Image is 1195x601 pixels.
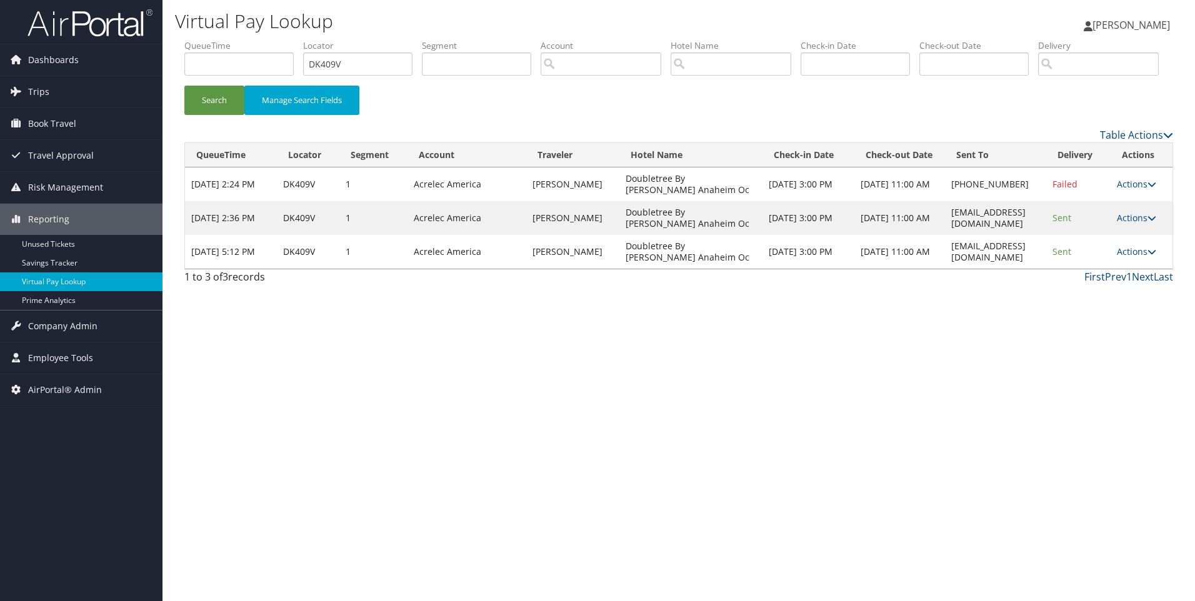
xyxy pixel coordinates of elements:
td: DK409V [277,235,339,269]
button: Manage Search Fields [244,86,359,115]
td: Doubletree By [PERSON_NAME] Anaheim Oc [619,201,762,235]
span: Employee Tools [28,342,93,374]
td: [PERSON_NAME] [526,201,619,235]
a: Actions [1117,246,1156,257]
td: 1 [339,167,407,201]
a: Next [1132,270,1154,284]
td: [DATE] 11:00 AM [854,235,946,269]
span: Sent [1052,246,1071,257]
span: Book Travel [28,108,76,139]
a: First [1084,270,1105,284]
td: [EMAIL_ADDRESS][DOMAIN_NAME] [945,235,1046,269]
td: [DATE] 3:00 PM [762,167,854,201]
td: [PHONE_NUMBER] [945,167,1046,201]
label: Check-in Date [801,39,919,52]
span: Trips [28,76,49,107]
a: Last [1154,270,1173,284]
td: [EMAIL_ADDRESS][DOMAIN_NAME] [945,201,1046,235]
td: 1 [339,201,407,235]
label: Account [541,39,671,52]
span: AirPortal® Admin [28,374,102,405]
td: [PERSON_NAME] [526,167,619,201]
td: Doubletree By [PERSON_NAME] Anaheim Oc [619,235,762,269]
th: Check-in Date: activate to sort column ascending [762,143,854,167]
td: [DATE] 11:00 AM [854,201,946,235]
a: 1 [1126,270,1132,284]
td: [PERSON_NAME] [526,235,619,269]
th: Locator: activate to sort column ascending [277,143,339,167]
span: Dashboards [28,44,79,76]
span: Reporting [28,204,69,235]
a: [PERSON_NAME] [1084,6,1182,44]
span: Company Admin [28,310,97,342]
span: [PERSON_NAME] [1092,18,1170,32]
td: Doubletree By [PERSON_NAME] Anaheim Oc [619,167,762,201]
th: Account: activate to sort column ascending [407,143,527,167]
label: Hotel Name [671,39,801,52]
td: [DATE] 3:00 PM [762,235,854,269]
td: [DATE] 5:12 PM [185,235,277,269]
span: Travel Approval [28,140,94,171]
a: Table Actions [1100,128,1173,142]
h1: Virtual Pay Lookup [175,8,847,34]
th: Hotel Name: activate to sort column ascending [619,143,762,167]
button: Search [184,86,244,115]
label: QueueTime [184,39,303,52]
th: Check-out Date: activate to sort column ascending [854,143,946,167]
a: Prev [1105,270,1126,284]
th: Actions [1111,143,1172,167]
label: Segment [422,39,541,52]
label: Delivery [1038,39,1168,52]
span: Failed [1052,178,1077,190]
td: Acrelec America [407,201,527,235]
div: 1 to 3 of records [184,269,417,291]
a: Actions [1117,178,1156,190]
td: Acrelec America [407,167,527,201]
th: Traveler: activate to sort column ascending [526,143,619,167]
label: Check-out Date [919,39,1038,52]
td: DK409V [277,167,339,201]
td: [DATE] 2:24 PM [185,167,277,201]
span: Risk Management [28,172,103,203]
label: Locator [303,39,422,52]
th: Sent To: activate to sort column ascending [945,143,1046,167]
span: 3 [222,270,228,284]
th: Segment: activate to sort column ascending [339,143,407,167]
span: Sent [1052,212,1071,224]
td: [DATE] 11:00 AM [854,167,946,201]
td: [DATE] 3:00 PM [762,201,854,235]
td: Acrelec America [407,235,527,269]
a: Actions [1117,212,1156,224]
th: QueueTime: activate to sort column descending [185,143,277,167]
td: 1 [339,235,407,269]
th: Delivery: activate to sort column ascending [1046,143,1111,167]
td: DK409V [277,201,339,235]
td: [DATE] 2:36 PM [185,201,277,235]
img: airportal-logo.png [27,8,152,37]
